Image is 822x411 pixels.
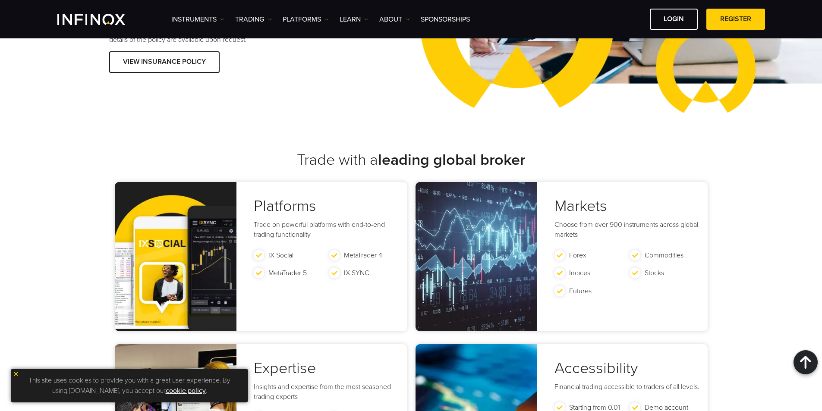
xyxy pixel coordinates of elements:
[569,287,592,295] a: Futures
[13,371,19,377] img: yellow close icon
[706,9,765,30] a: REGISTER
[166,386,206,395] a: cookie policy
[254,220,405,243] p: Trade on powerful platforms with end-to-end trading functionality
[254,382,405,405] p: Insights and expertise from the most seasoned trading experts
[57,14,145,25] a: INFINOX Logo
[569,251,586,259] a: Forex
[235,14,272,25] a: TRADING
[650,9,698,30] a: LOGIN
[554,220,705,243] p: Choose from over 900 instruments across global markets
[171,14,224,25] a: Instruments
[283,14,329,25] a: PLATFORMS
[109,151,713,169] h3: Trade with a
[344,251,382,259] a: MetaTrader 4
[109,52,220,73] a: VIEW INSURANCE POLICY
[254,197,405,216] h3: Platforms
[554,359,705,378] h3: Accessibility
[378,151,525,169] strong: leading global broker
[569,269,590,277] a: Indices
[554,197,705,216] h3: Markets
[268,269,307,277] a: MetaTrader 5
[344,269,369,277] a: IX SYNC
[554,382,705,395] p: Financial trading accessible to traders of all levels.
[379,14,410,25] a: ABOUT
[645,251,683,259] a: Commodities
[645,269,664,277] a: Stocks
[340,14,368,25] a: Learn
[421,14,470,25] a: SPONSORSHIPS
[15,373,244,398] p: This site uses cookies to provide you with a great user experience. By using [DOMAIN_NAME], you a...
[254,359,405,378] h3: Expertise
[268,251,293,259] a: IX Social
